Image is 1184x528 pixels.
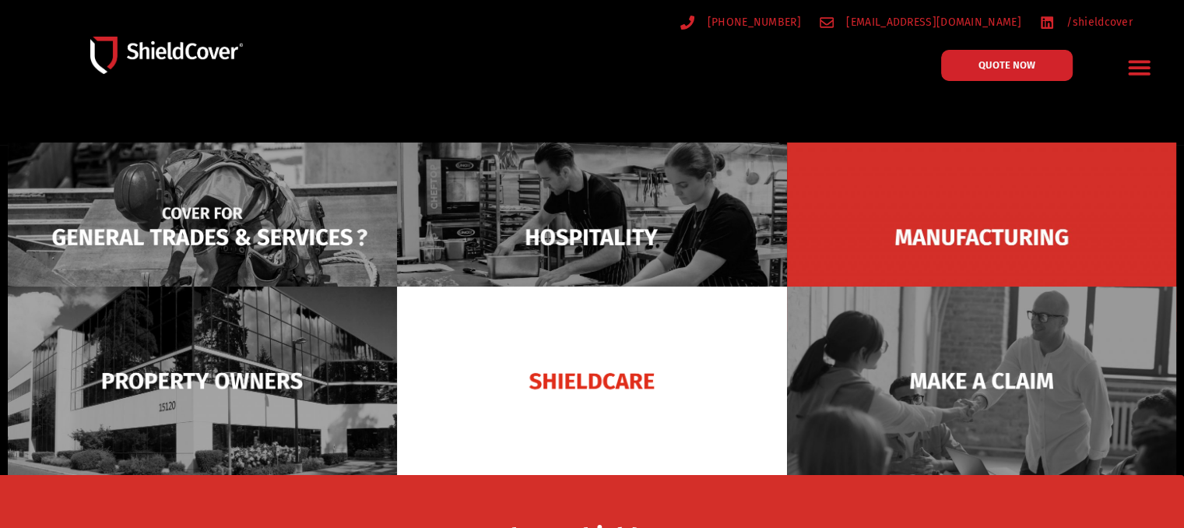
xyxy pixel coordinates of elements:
span: [PHONE_NUMBER] [704,12,801,32]
span: /shieldcover [1063,12,1133,32]
a: QUOTE NOW [941,50,1073,81]
img: Shield-Cover-Underwriting-Australia-logo-full [90,37,243,74]
span: [EMAIL_ADDRESS][DOMAIN_NAME] [842,12,1021,32]
a: /shieldcover [1040,12,1133,32]
div: Menu Toggle [1121,49,1158,86]
span: QUOTE NOW [978,60,1035,70]
a: [PHONE_NUMBER] [680,12,801,32]
a: [EMAIL_ADDRESS][DOMAIN_NAME] [820,12,1021,32]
